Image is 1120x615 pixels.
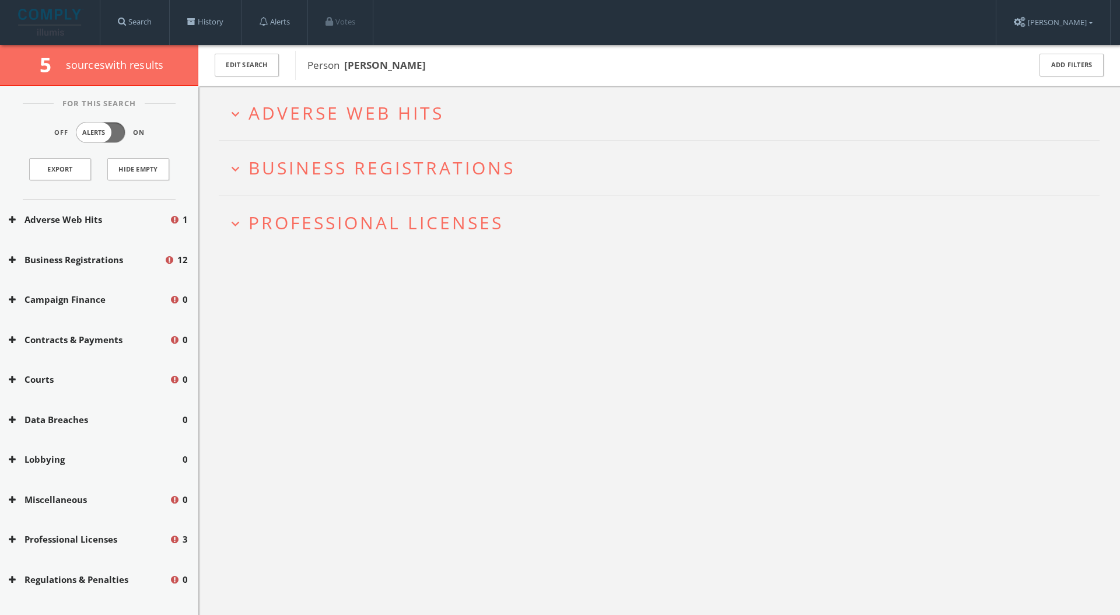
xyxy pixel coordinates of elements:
span: 0 [183,413,188,427]
button: Business Registrations [9,253,164,267]
span: Business Registrations [249,156,515,180]
span: Off [54,128,68,138]
button: Edit Search [215,54,279,76]
button: Regulations & Penalties [9,573,169,586]
span: On [133,128,145,138]
button: Contracts & Payments [9,333,169,347]
button: Courts [9,373,169,386]
span: 0 [183,573,188,586]
i: expand_more [228,161,243,177]
button: Campaign Finance [9,293,169,306]
span: Professional Licenses [249,211,503,235]
span: 0 [183,293,188,306]
a: Export [29,158,91,180]
span: source s with results [66,58,164,72]
span: 1 [183,213,188,226]
button: Miscellaneous [9,493,169,506]
span: Person [307,58,426,72]
img: illumis [18,9,83,36]
button: expand_moreBusiness Registrations [228,158,1100,177]
span: 3 [183,533,188,546]
span: For This Search [54,98,145,110]
button: Adverse Web Hits [9,213,169,226]
button: Add Filters [1039,54,1104,76]
span: 12 [177,253,188,267]
button: expand_moreAdverse Web Hits [228,103,1100,123]
span: 0 [183,333,188,347]
button: Data Breaches [9,413,183,427]
span: 0 [183,453,188,466]
span: 5 [40,51,61,78]
button: Professional Licenses [9,533,169,546]
button: expand_moreProfessional Licenses [228,213,1100,232]
span: Adverse Web Hits [249,101,444,125]
button: Lobbying [9,453,183,466]
i: expand_more [228,216,243,232]
b: [PERSON_NAME] [344,58,426,72]
span: 0 [183,493,188,506]
i: expand_more [228,106,243,122]
button: Hide Empty [107,158,169,180]
span: 0 [183,373,188,386]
